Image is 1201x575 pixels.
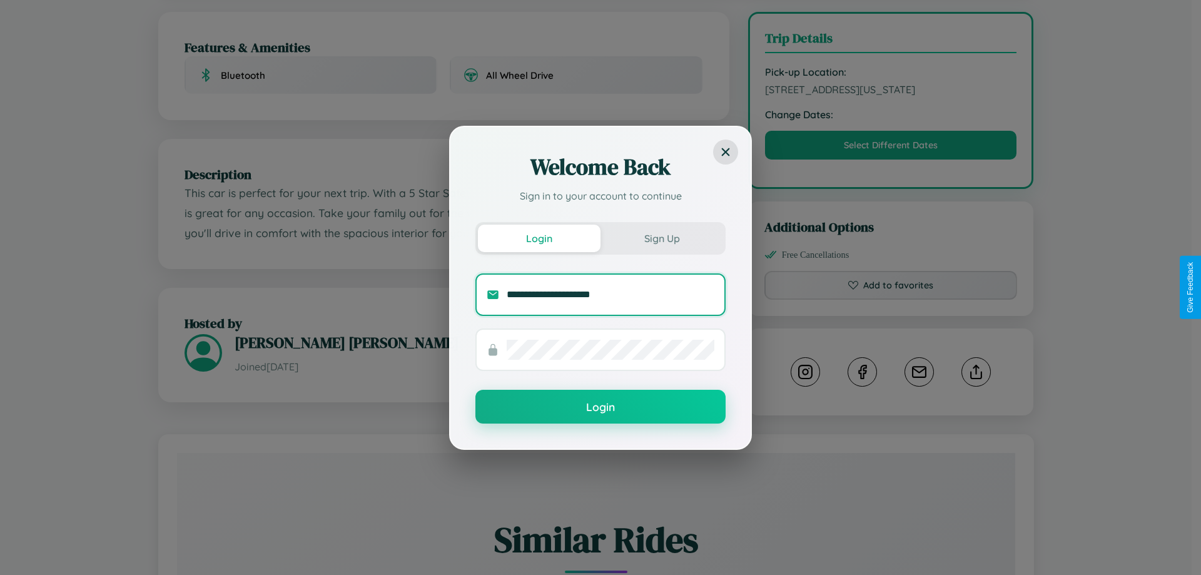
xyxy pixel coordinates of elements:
[475,152,726,182] h2: Welcome Back
[478,225,600,252] button: Login
[475,188,726,203] p: Sign in to your account to continue
[1186,262,1195,313] div: Give Feedback
[600,225,723,252] button: Sign Up
[475,390,726,424] button: Login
